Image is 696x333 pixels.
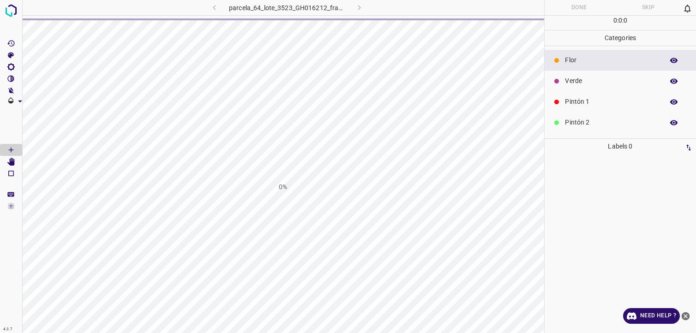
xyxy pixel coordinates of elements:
a: Need Help ? [623,308,680,324]
h6: parcela_64_lote_3523_GH016212_frame_00052_50283.jpg [229,2,345,15]
button: close-help [680,308,691,324]
div: : : [613,16,628,30]
div: Pintón 1 [545,91,696,112]
p: 0 [618,16,622,25]
p: Categories [545,30,696,46]
p: 0 [624,16,627,25]
p: Pintón 2 [565,118,659,127]
img: logo [3,2,19,19]
div: Verde [545,71,696,91]
p: Flor [565,55,659,65]
p: Verde [565,76,659,86]
div: Pintón 2 [545,112,696,133]
div: Pintón 3 [545,133,696,154]
h1: 0% [279,182,287,192]
p: 0 [613,16,617,25]
p: Pintón 1 [565,97,659,107]
div: 4.3.7 [1,326,15,333]
div: Flor [545,50,696,71]
p: Labels 0 [547,139,693,154]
